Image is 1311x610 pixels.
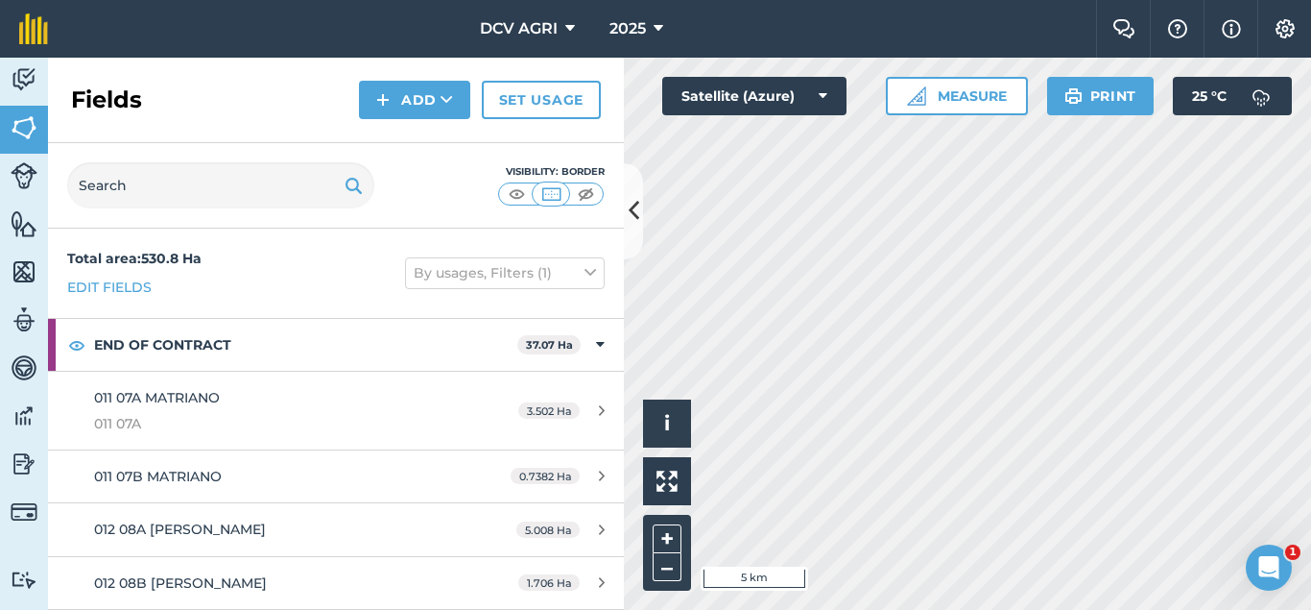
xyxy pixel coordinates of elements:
img: Two speech bubbles overlapping with the left bubble in the forefront [1112,19,1135,38]
a: 012 08B [PERSON_NAME]1.706 Ha [48,557,624,609]
span: 1.706 Ha [518,574,580,591]
img: svg+xml;base64,PD94bWwgdmVyc2lvbj0iMS4wIiBlbmNvZGluZz0idXRmLTgiPz4KPCEtLSBHZW5lcmF0b3I6IEFkb2JlIE... [11,162,37,189]
img: Ruler icon [907,86,926,106]
a: 011 07A MATRIANO011 07A3.502 Ha [48,372,624,450]
input: Search [67,162,374,208]
button: Add [359,81,470,119]
img: svg+xml;base64,PHN2ZyB4bWxucz0iaHR0cDovL3d3dy53My5vcmcvMjAwMC9zdmciIHdpZHRoPSIxOCIgaGVpZ2h0PSIyNC... [68,333,85,356]
img: Four arrows, one pointing top left, one top right, one bottom right and the last bottom left [656,471,678,492]
strong: Total area : 530.8 Ha [67,250,202,267]
img: svg+xml;base64,PHN2ZyB4bWxucz0iaHR0cDovL3d3dy53My5vcmcvMjAwMC9zdmciIHdpZHRoPSI1NiIgaGVpZ2h0PSI2MC... [11,209,37,238]
img: A question mark icon [1166,19,1189,38]
img: svg+xml;base64,PD94bWwgdmVyc2lvbj0iMS4wIiBlbmNvZGluZz0idXRmLTgiPz4KPCEtLSBHZW5lcmF0b3I6IEFkb2JlIE... [11,402,37,430]
img: svg+xml;base64,PHN2ZyB4bWxucz0iaHR0cDovL3d3dy53My5vcmcvMjAwMC9zdmciIHdpZHRoPSI1MCIgaGVpZ2h0PSI0MC... [505,184,529,204]
img: svg+xml;base64,PHN2ZyB4bWxucz0iaHR0cDovL3d3dy53My5vcmcvMjAwMC9zdmciIHdpZHRoPSI1MCIgaGVpZ2h0PSI0MC... [539,184,563,204]
a: Edit fields [67,277,152,298]
img: svg+xml;base64,PD94bWwgdmVyc2lvbj0iMS4wIiBlbmNvZGluZz0idXRmLTgiPz4KPCEtLSBHZW5lcmF0b3I6IEFkb2JlIE... [11,450,37,478]
div: END OF CONTRACT37.07 Ha [48,319,624,371]
img: svg+xml;base64,PHN2ZyB4bWxucz0iaHR0cDovL3d3dy53My5vcmcvMjAwMC9zdmciIHdpZHRoPSI1NiIgaGVpZ2h0PSI2MC... [11,257,37,286]
iframe: Intercom live chat [1246,545,1292,591]
img: A cog icon [1274,19,1297,38]
span: 2025 [609,17,646,40]
span: 0.7382 Ha [511,468,580,484]
a: 011 07B MATRIANO0.7382 Ha [48,451,624,502]
h2: Fields [71,85,142,115]
img: svg+xml;base64,PHN2ZyB4bWxucz0iaHR0cDovL3d3dy53My5vcmcvMjAwMC9zdmciIHdpZHRoPSI1MCIgaGVpZ2h0PSI0MC... [574,184,598,204]
img: svg+xml;base64,PHN2ZyB4bWxucz0iaHR0cDovL3d3dy53My5vcmcvMjAwMC9zdmciIHdpZHRoPSIxOSIgaGVpZ2h0PSIyNC... [345,174,363,197]
button: 25 °C [1173,77,1292,115]
span: 1 [1285,545,1300,560]
img: svg+xml;base64,PD94bWwgdmVyc2lvbj0iMS4wIiBlbmNvZGluZz0idXRmLTgiPz4KPCEtLSBHZW5lcmF0b3I6IEFkb2JlIE... [11,571,37,589]
span: 012 08A [PERSON_NAME] [94,521,266,538]
span: 5.008 Ha [516,522,580,538]
strong: END OF CONTRACT [94,319,517,371]
img: svg+xml;base64,PD94bWwgdmVyc2lvbj0iMS4wIiBlbmNvZGluZz0idXRmLTgiPz4KPCEtLSBHZW5lcmF0b3I6IEFkb2JlIE... [11,499,37,525]
img: svg+xml;base64,PHN2ZyB4bWxucz0iaHR0cDovL3d3dy53My5vcmcvMjAwMC9zdmciIHdpZHRoPSIxNyIgaGVpZ2h0PSIxNy... [1222,17,1241,40]
button: Measure [886,77,1028,115]
img: svg+xml;base64,PD94bWwgdmVyc2lvbj0iMS4wIiBlbmNvZGluZz0idXRmLTgiPz4KPCEtLSBHZW5lcmF0b3I6IEFkb2JlIE... [1242,77,1280,115]
span: 011 07B MATRIANO [94,468,222,485]
button: i [643,400,691,448]
img: svg+xml;base64,PHN2ZyB4bWxucz0iaHR0cDovL3d3dy53My5vcmcvMjAwMC9zdmciIHdpZHRoPSIxOSIgaGVpZ2h0PSIyNC... [1064,85,1083,108]
span: 011 07A [94,413,455,434]
button: Print [1047,77,1155,115]
img: svg+xml;base64,PD94bWwgdmVyc2lvbj0iMS4wIiBlbmNvZGluZz0idXRmLTgiPz4KPCEtLSBHZW5lcmF0b3I6IEFkb2JlIE... [11,305,37,334]
div: Visibility: Border [497,164,605,180]
span: 3.502 Ha [518,403,580,419]
a: Set usage [482,81,601,119]
img: svg+xml;base64,PD94bWwgdmVyc2lvbj0iMS4wIiBlbmNvZGluZz0idXRmLTgiPz4KPCEtLSBHZW5lcmF0b3I6IEFkb2JlIE... [11,354,37,382]
img: svg+xml;base64,PHN2ZyB4bWxucz0iaHR0cDovL3d3dy53My5vcmcvMjAwMC9zdmciIHdpZHRoPSIxNCIgaGVpZ2h0PSIyNC... [376,88,390,111]
img: fieldmargin Logo [19,13,48,44]
span: 012 08B [PERSON_NAME] [94,574,267,592]
strong: 37.07 Ha [526,338,573,352]
span: 25 ° C [1192,77,1227,115]
span: 011 07A MATRIANO [94,389,220,406]
button: Satellite (Azure) [662,77,846,115]
img: svg+xml;base64,PHN2ZyB4bWxucz0iaHR0cDovL3d3dy53My5vcmcvMjAwMC9zdmciIHdpZHRoPSI1NiIgaGVpZ2h0PSI2MC... [11,113,37,142]
button: + [653,525,681,553]
button: – [653,553,681,581]
button: By usages, Filters (1) [405,257,605,288]
a: 012 08A [PERSON_NAME]5.008 Ha [48,503,624,555]
span: i [664,411,670,435]
img: svg+xml;base64,PD94bWwgdmVyc2lvbj0iMS4wIiBlbmNvZGluZz0idXRmLTgiPz4KPCEtLSBHZW5lcmF0b3I6IEFkb2JlIE... [11,65,37,94]
span: DCV AGRI [480,17,558,40]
